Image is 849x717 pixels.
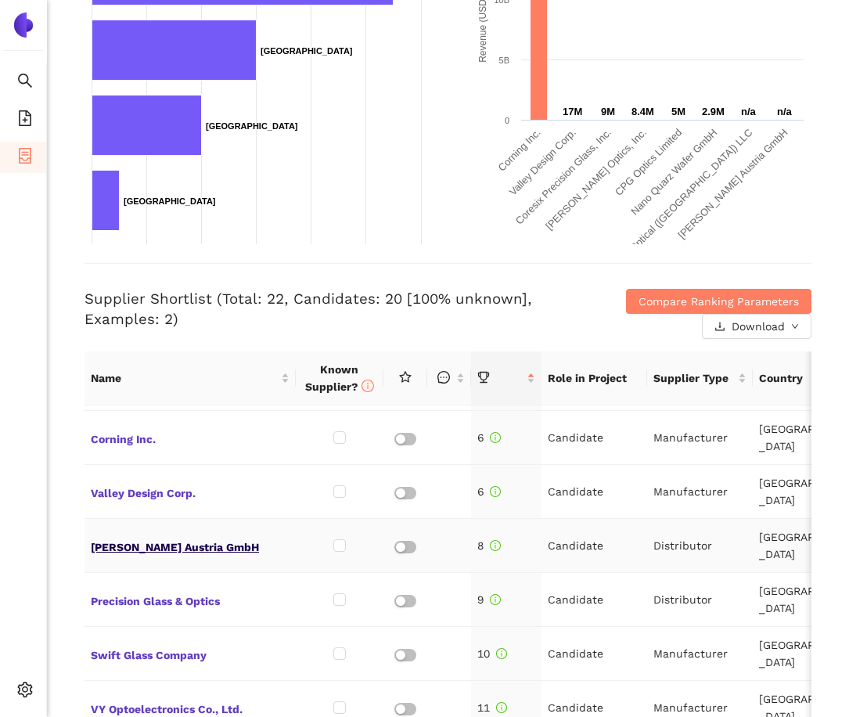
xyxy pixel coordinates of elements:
th: this column's title is Supplier Type,this column is sortable [647,351,753,405]
span: Supplier Type [653,369,735,387]
text: 8.4M [631,106,654,117]
text: [GEOGRAPHIC_DATA] [206,121,298,131]
span: Known Supplier? [305,363,374,393]
td: Candidate [541,465,647,519]
text: [PERSON_NAME] Optics, Inc. [543,127,649,232]
span: Precision Glass & Optics [91,589,290,610]
span: info-circle [490,432,501,443]
td: Distributor [647,573,753,627]
th: this column is sortable [427,351,471,405]
text: 0 [504,116,509,125]
th: this column's title is Country,this column is sortable [753,351,840,405]
text: n/a [777,106,793,117]
span: 9 [477,593,501,606]
span: info-circle [490,594,501,605]
span: setting [17,676,33,708]
span: 6 [477,431,501,444]
span: Swift Glass Company [91,643,290,664]
td: Candidate [541,627,647,681]
span: [PERSON_NAME] Austria GmbH [91,535,290,556]
td: Candidate [541,519,647,573]
td: [GEOGRAPHIC_DATA] [753,627,840,681]
span: info-circle [490,486,501,497]
td: [GEOGRAPHIC_DATA] [753,465,840,519]
text: n/a [741,106,757,117]
span: info-circle [362,380,374,392]
span: container [17,142,33,174]
span: trophy [477,371,490,384]
text: Nano Quarz Wafer GmbH [628,127,719,218]
td: [GEOGRAPHIC_DATA] [753,573,840,627]
span: info-circle [496,702,507,713]
text: Valley Design Corp. [506,127,577,198]
span: 6 [477,485,501,498]
span: download [714,321,725,333]
span: info-circle [496,648,507,659]
td: Candidate [541,411,647,465]
h3: Supplier Shortlist (Total: 22, Candidates: 20 [100% unknown], Examples: 2) [85,289,569,330]
span: Name [91,369,278,387]
text: 2.9M [702,106,725,117]
span: Corning Inc. [91,427,290,448]
span: down [791,322,799,332]
span: 11 [477,701,507,714]
text: CPG Optics Limited [612,127,683,198]
text: Corning Inc. [495,127,542,174]
span: info-circle [490,540,501,551]
td: Manufacturer [647,411,753,465]
td: Manufacturer [647,465,753,519]
text: 5M [671,106,685,117]
button: downloadDownloaddown [702,314,811,339]
td: [GEOGRAPHIC_DATA] [753,519,840,573]
td: [GEOGRAPHIC_DATA] [753,411,840,465]
span: 8 [477,539,501,552]
text: [GEOGRAPHIC_DATA] [124,196,216,206]
text: Coresix Precision Glass, Inc. [513,127,613,227]
span: message [437,371,450,384]
text: Knight Optical ([GEOGRAPHIC_DATA]) LLC [604,127,754,277]
span: Valley Design Corp. [91,481,290,502]
td: Candidate [541,573,647,627]
text: [PERSON_NAME] Austria GmbH [675,127,790,241]
span: 10 [477,647,507,660]
text: 9M [601,106,615,117]
span: search [17,67,33,99]
th: this column's title is Name,this column is sortable [85,351,296,405]
button: Compare Ranking Parameters [626,289,811,314]
img: Logo [11,13,36,38]
td: Manufacturer [647,627,753,681]
span: Download [732,318,785,335]
text: 17M [563,106,582,117]
span: star [399,371,412,384]
text: [GEOGRAPHIC_DATA] [261,46,353,56]
text: 5B [498,56,509,65]
th: Role in Project [541,351,647,405]
span: Compare Ranking Parameters [639,293,799,310]
span: Country [759,369,822,387]
span: file-add [17,105,33,136]
td: Distributor [647,519,753,573]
